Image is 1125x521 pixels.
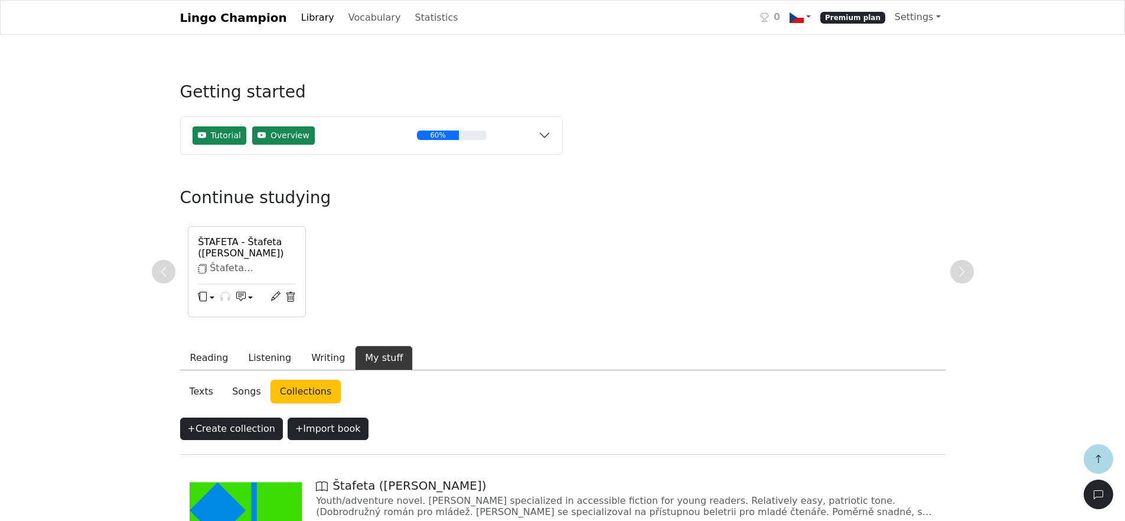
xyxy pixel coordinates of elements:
button: My stuff [355,346,413,370]
a: Lingo Champion [180,6,287,30]
button: +Import book [288,418,369,440]
a: Premium plan [816,5,890,30]
a: Settings [890,5,945,29]
img: cz.svg [790,11,804,25]
div: Youth/adventure novel. [PERSON_NAME] specialized in accessible fiction for young readers. Relativ... [316,495,935,517]
h3: Getting started [180,82,563,112]
a: +Import book [288,421,373,432]
span: Premium plan [820,12,885,24]
button: Writing [301,346,355,370]
a: 0 [755,5,785,30]
button: TutorialOverview60% [181,117,562,154]
span: Štafeta ([PERSON_NAME]) [316,478,486,493]
div: 60% [417,131,458,140]
button: +Create collection [180,418,283,440]
a: Songs [223,380,270,403]
a: Texts [180,380,223,403]
a: Library [296,6,339,30]
button: Tutorial [193,126,246,145]
a: Collections [270,380,341,403]
span: Tutorial [211,129,241,142]
a: +Create collection [180,421,288,432]
a: Vocabulary [344,6,406,30]
a: ŠTAFETA - Štafeta ([PERSON_NAME]) [198,236,296,259]
a: Statistics [410,6,462,30]
span: 0 [774,10,780,24]
button: Overview [252,126,315,145]
span: Štafeta ([PERSON_NAME]) [198,262,283,285]
span: Overview [270,129,309,142]
button: Listening [238,346,301,370]
button: Reading [180,346,239,370]
h3: Continue studying [180,188,594,208]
